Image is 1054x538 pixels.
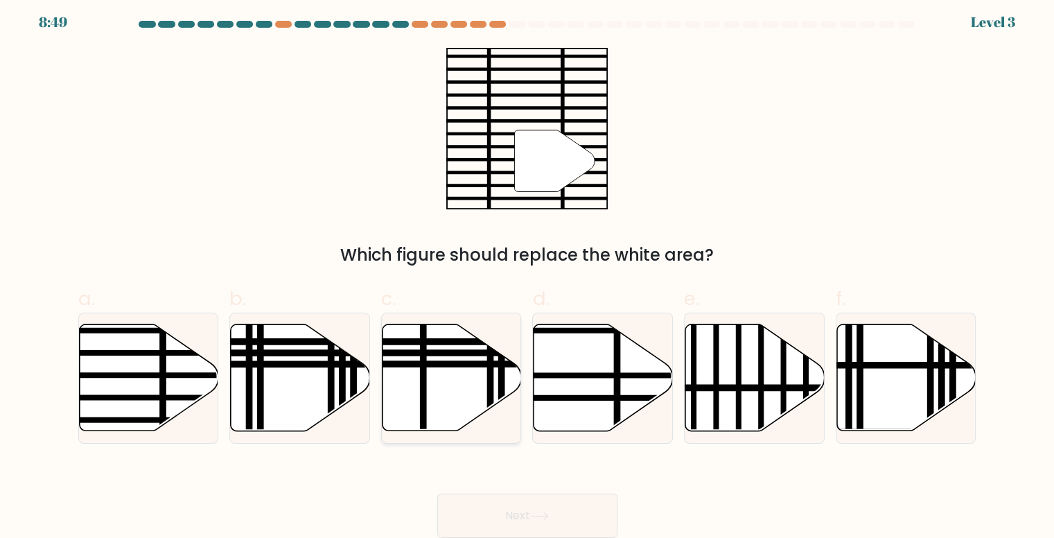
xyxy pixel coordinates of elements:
span: b. [229,285,246,312]
span: a. [78,285,95,312]
span: d. [532,285,549,312]
span: e. [684,285,699,312]
div: Which figure should replace the white area? [87,243,968,268]
div: 8:49 [39,12,67,33]
button: Next [437,494,617,538]
div: Level 3 [971,12,1015,33]
span: c. [381,285,396,312]
g: " [514,130,595,192]
span: f. [836,285,845,312]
